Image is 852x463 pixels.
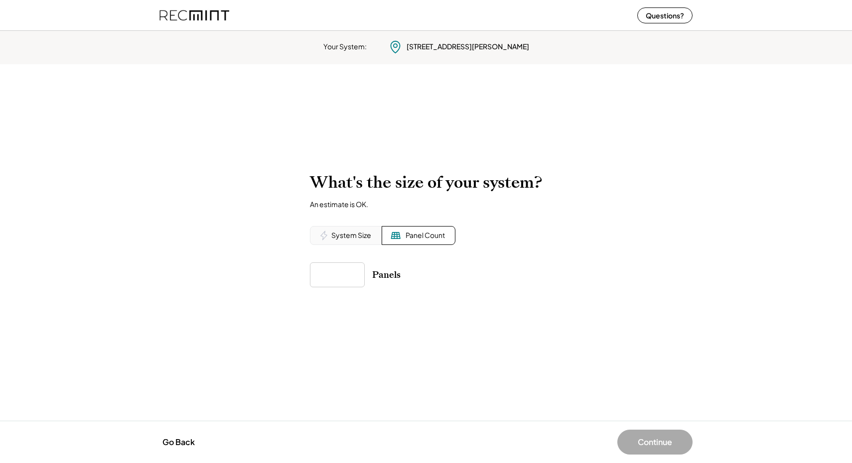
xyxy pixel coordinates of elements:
div: Panels [372,269,401,281]
div: Panel Count [406,231,445,240]
img: Solar%20Panel%20Icon.svg [391,231,401,240]
div: An estimate is OK. [310,200,368,209]
div: System Size [331,231,371,240]
img: recmint-logotype%403x%20%281%29.jpeg [159,2,229,28]
h2: What's the size of your system? [310,173,542,192]
button: Questions? [637,7,693,23]
button: Continue [617,430,693,455]
div: Your System: [323,42,367,52]
button: Go Back [159,431,198,453]
div: [STREET_ADDRESS][PERSON_NAME] [407,42,529,52]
